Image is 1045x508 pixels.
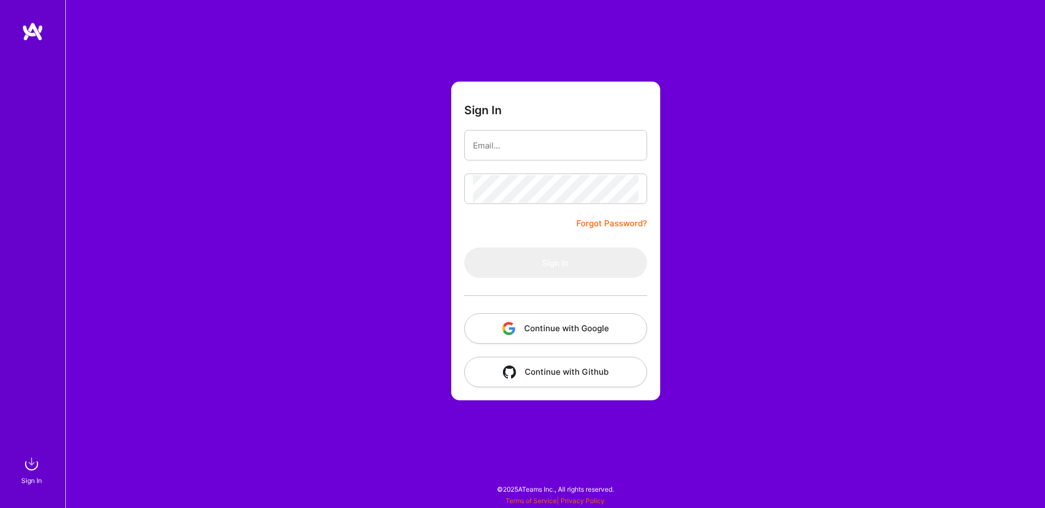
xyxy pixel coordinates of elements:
[464,357,647,387] button: Continue with Github
[23,453,42,486] a: sign inSign In
[561,497,605,505] a: Privacy Policy
[65,475,1045,503] div: © 2025 ATeams Inc., All rights reserved.
[21,453,42,475] img: sign in
[21,475,42,486] div: Sign In
[464,103,502,117] h3: Sign In
[22,22,44,41] img: logo
[576,217,647,230] a: Forgot Password?
[506,497,605,505] span: |
[503,365,516,379] img: icon
[502,322,515,335] img: icon
[506,497,557,505] a: Terms of Service
[464,247,647,278] button: Sign In
[473,132,638,159] input: Email...
[464,313,647,344] button: Continue with Google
